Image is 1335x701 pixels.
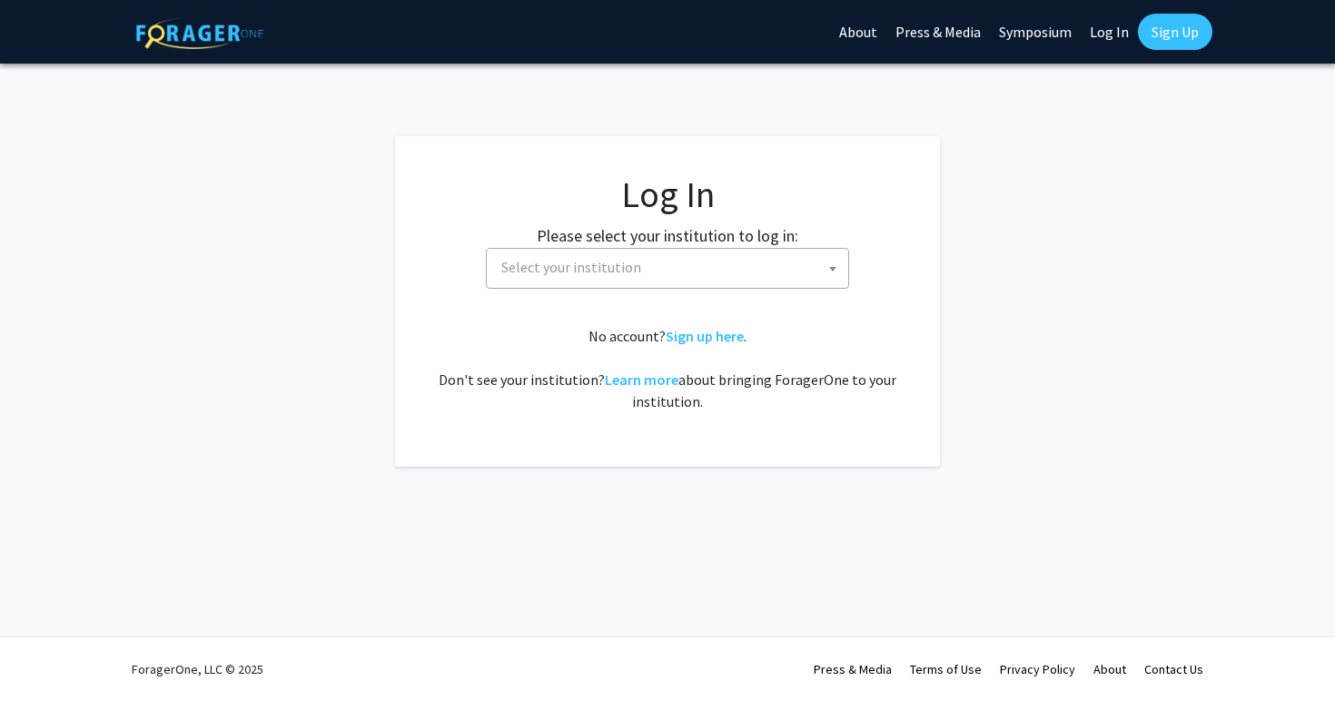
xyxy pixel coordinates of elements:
[431,173,904,216] h1: Log In
[605,370,678,389] a: Learn more about bringing ForagerOne to your institution
[136,17,263,49] img: ForagerOne Logo
[132,637,263,701] div: ForagerOne, LLC © 2025
[910,661,982,677] a: Terms of Use
[1138,14,1212,50] a: Sign Up
[1000,661,1075,677] a: Privacy Policy
[494,249,848,286] span: Select your institution
[537,223,798,248] label: Please select your institution to log in:
[501,258,641,276] span: Select your institution
[1144,661,1203,677] a: Contact Us
[486,248,849,289] span: Select your institution
[666,327,744,345] a: Sign up here
[1093,661,1126,677] a: About
[431,325,904,412] div: No account? . Don't see your institution? about bringing ForagerOne to your institution.
[814,661,892,677] a: Press & Media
